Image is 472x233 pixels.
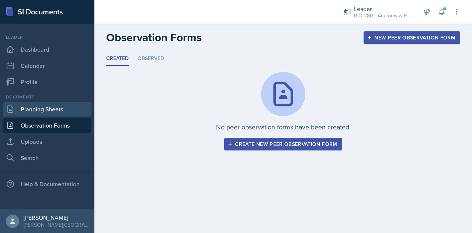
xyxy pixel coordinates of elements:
div: [PERSON_NAME] [24,214,88,221]
div: Leader [354,4,413,13]
div: Create new peer observation form [229,141,337,147]
li: Observed [138,52,164,66]
a: Uploads [3,134,91,149]
a: Observation Forms [3,118,91,133]
button: New Peer Observation Form [364,31,460,44]
div: Documents [3,94,91,100]
div: Leader [3,34,91,41]
a: Profile [3,74,91,89]
div: [PERSON_NAME][GEOGRAPHIC_DATA] [24,221,88,229]
h2: Observation Forms [106,31,202,44]
a: Planning Sheets [3,102,91,116]
div: BIO 280 - Anatomy & Physiology I / SPRING 2025 [354,12,413,20]
div: Help & Documentation [3,177,91,191]
li: Created [106,52,129,66]
p: No peer observation forms have been created. [216,122,351,132]
div: New Peer Observation Form [368,35,455,41]
button: Create new peer observation form [224,138,342,150]
a: Calendar [3,58,91,73]
a: Dashboard [3,42,91,57]
a: Search [3,150,91,165]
